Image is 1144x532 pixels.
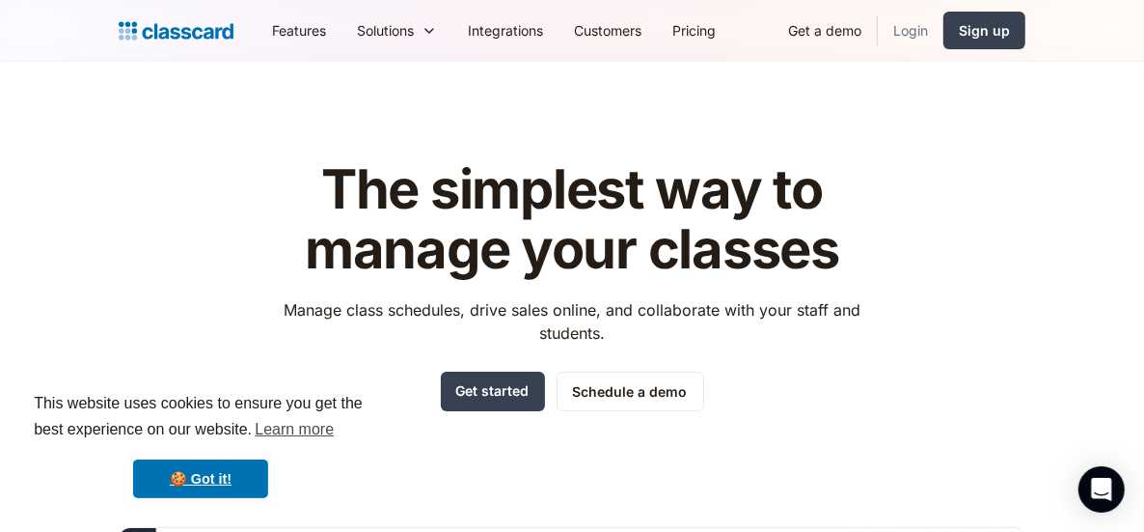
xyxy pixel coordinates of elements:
[773,9,877,52] a: Get a demo
[119,17,233,44] a: Logo
[266,160,879,279] h1: The simplest way to manage your classes
[657,9,731,52] a: Pricing
[558,9,657,52] a: Customers
[357,20,414,41] div: Solutions
[266,298,879,345] p: Manage class schedules, drive sales online, and collaborate with your staff and students.
[557,372,704,411] a: Schedule a demo
[441,372,545,411] a: Get started
[1078,466,1125,513] div: Open Intercom Messenger
[15,374,386,517] div: cookieconsent
[943,12,1025,49] a: Sign up
[34,392,368,444] span: This website uses cookies to ensure you get the best experience on our website.
[959,20,1010,41] div: Sign up
[341,9,452,52] div: Solutions
[252,415,337,444] a: learn more about cookies
[452,9,558,52] a: Integrations
[133,460,268,498] a: dismiss cookie message
[878,9,943,52] a: Login
[257,9,341,52] a: Features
